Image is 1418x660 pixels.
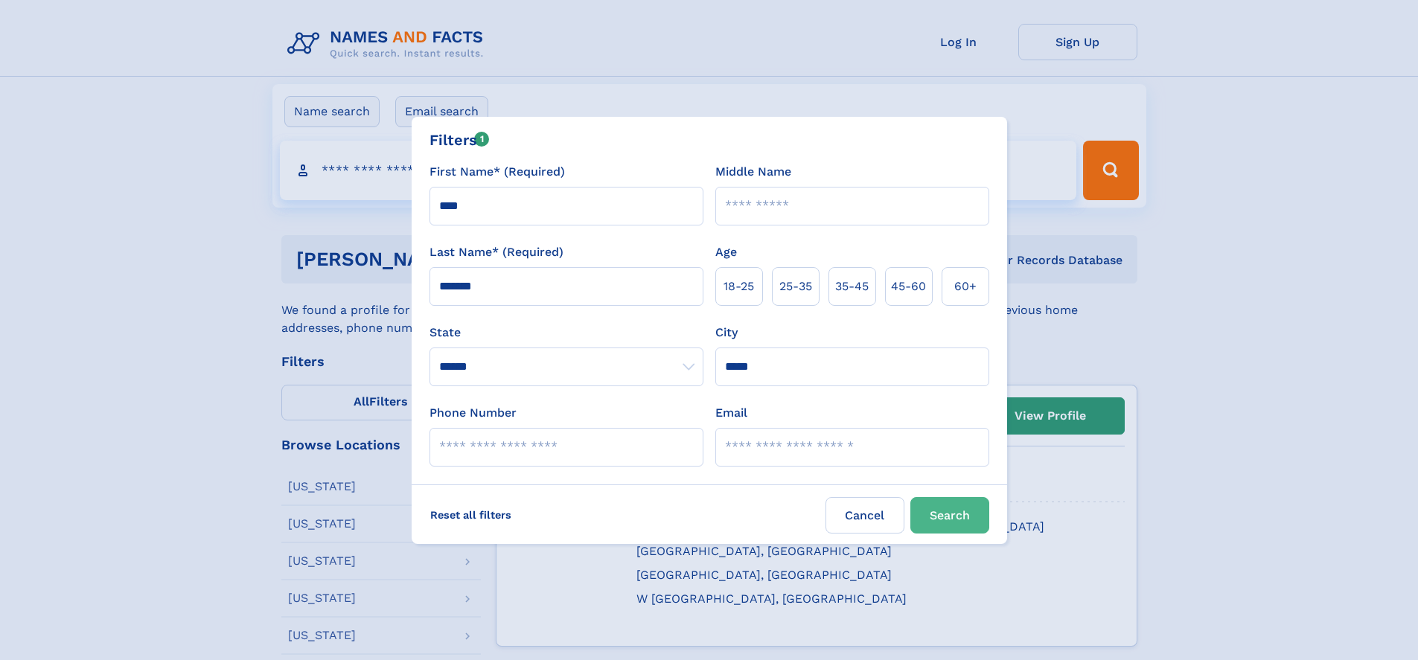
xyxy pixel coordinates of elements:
[429,324,703,342] label: State
[910,497,989,534] button: Search
[835,278,869,295] span: 35‑45
[715,163,791,181] label: Middle Name
[429,163,565,181] label: First Name* (Required)
[715,324,738,342] label: City
[429,243,563,261] label: Last Name* (Required)
[954,278,977,295] span: 60+
[421,497,521,533] label: Reset all filters
[715,243,737,261] label: Age
[779,278,812,295] span: 25‑35
[429,129,490,151] div: Filters
[825,497,904,534] label: Cancel
[724,278,754,295] span: 18‑25
[891,278,926,295] span: 45‑60
[715,404,747,422] label: Email
[429,404,517,422] label: Phone Number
